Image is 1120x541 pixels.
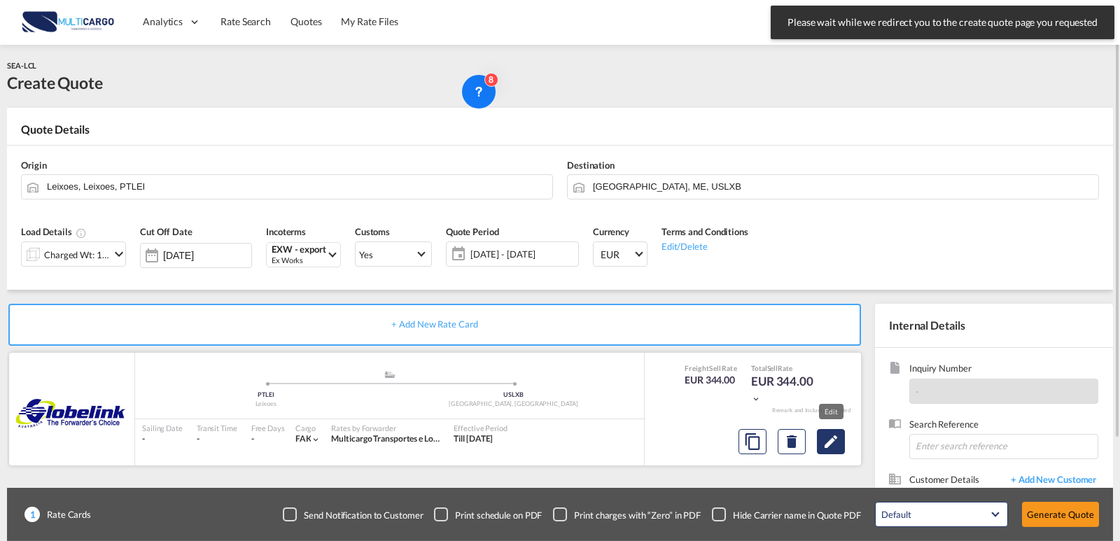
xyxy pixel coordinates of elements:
md-checkbox: Checkbox No Ink [283,507,423,521]
div: Charged Wt: 1.00 W/Micon-chevron-down [21,241,126,267]
span: Rate Cards [40,508,91,521]
span: [DATE] - [DATE] [470,248,575,260]
md-icon: assets/icons/custom/ship-fill.svg [381,371,398,378]
img: 82db67801a5411eeacfdbd8acfa81e61.png [21,6,115,38]
div: EUR 344.00 [685,373,737,387]
div: Quote Details [7,122,1113,144]
div: Yes [359,249,373,260]
div: Internal Details [875,304,1113,347]
div: EUR 344.00 [751,373,821,407]
md-icon: assets/icons/custom/copyQuote.svg [744,433,761,450]
span: Till [DATE] [454,433,493,444]
div: Ex Works [272,255,326,265]
span: Load Details [21,226,87,237]
div: Print schedule on PDF [455,509,542,521]
span: Destination [567,160,615,171]
span: Customs [355,226,390,237]
div: Edit/Delete [661,239,748,253]
span: Search Reference [909,418,1098,434]
div: Free Days [251,423,285,433]
div: PTLEI [142,391,390,400]
button: Delete [778,429,806,454]
span: - [916,386,919,397]
div: Freight Rate [685,363,737,373]
span: Sell [767,364,778,372]
div: Till 12 Oct 2025 [454,433,493,445]
div: EXW - export [272,244,326,255]
span: Customer Details [909,473,1004,489]
input: Select [163,250,251,261]
span: Cut Off Date [140,226,192,237]
div: Leixoes [142,400,390,409]
md-icon: icon-calendar [447,246,463,262]
div: [GEOGRAPHIC_DATA], [GEOGRAPHIC_DATA] [390,400,638,409]
span: Rate Search [220,15,271,27]
span: Incoterms [266,226,306,237]
span: SEA-LCL [7,61,36,70]
md-icon: icon-chevron-down [311,435,321,444]
div: - [142,433,183,445]
div: Sailing Date [142,423,183,433]
div: Create Quote [7,71,103,94]
input: Enter search reference [909,434,1098,459]
div: Rates by Forwarder [331,423,440,433]
md-select: Select Customs: Yes [355,241,432,267]
div: Transit Time [197,423,237,433]
span: 1 [24,507,40,522]
span: Inquiry Number [909,362,1098,378]
div: Hide Carrier name in Quote PDF [733,509,861,521]
div: Remark and Inclusion included [762,407,861,414]
div: - [197,433,237,445]
span: My Rate Files [341,15,398,27]
md-select: Select Incoterms: EXW - export Ex Works [266,242,341,267]
span: Multicargo Transportes e Logistica [331,433,456,444]
md-select: Select Currency: € EUREuro [593,241,647,267]
button: Copy [738,429,766,454]
div: - [251,433,254,445]
md-checkbox: Checkbox No Ink [712,507,861,521]
md-input-container: Leixoes, Leixoes, PTLEI [21,174,553,199]
span: + Add New Rate Card [391,318,477,330]
span: Quote Period [446,226,499,237]
md-icon: icon-chevron-down [751,394,761,404]
div: Send Notification to Customer [304,509,423,521]
span: + Add New Customer [1004,473,1098,489]
span: Origin [21,160,46,171]
div: Charged Wt: 1.00 W/M [44,245,110,265]
input: Search by Door/Port [593,174,1091,199]
md-tooltip: Edit [819,404,843,419]
div: Effective Period [454,423,507,433]
span: FAK [295,433,311,444]
md-input-container: Lisbon, ME, USLXB [567,174,1099,199]
md-icon: Chargeable Weight [76,227,87,239]
span: EUR [601,248,633,262]
div: Default [881,509,911,520]
md-icon: icon-chevron-down [111,246,127,262]
span: [DATE] - [DATE] [467,244,578,264]
div: USLXB [390,391,638,400]
input: Search by Door/Port [47,174,545,199]
div: Total Rate [751,363,821,373]
button: Edit [817,429,845,454]
md-checkbox: Checkbox No Ink [553,507,701,521]
span: Terms and Conditions [661,226,748,237]
span: Analytics [143,15,183,29]
span: Quotes [290,15,321,27]
div: Multicargo Transportes e Logistica [331,433,440,445]
span: Sell [709,364,721,372]
md-checkbox: Checkbox No Ink [434,507,542,521]
div: Print charges with “Zero” in PDF [574,509,701,521]
button: Generate Quote [1022,502,1099,527]
img: GLOBELINK [16,397,127,432]
div: + Add New Rate Card [8,304,861,346]
span: Please wait while we redirect you to the create quote page you requested [783,15,1102,29]
div: Cargo [295,423,321,433]
span: Currency [593,226,629,237]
